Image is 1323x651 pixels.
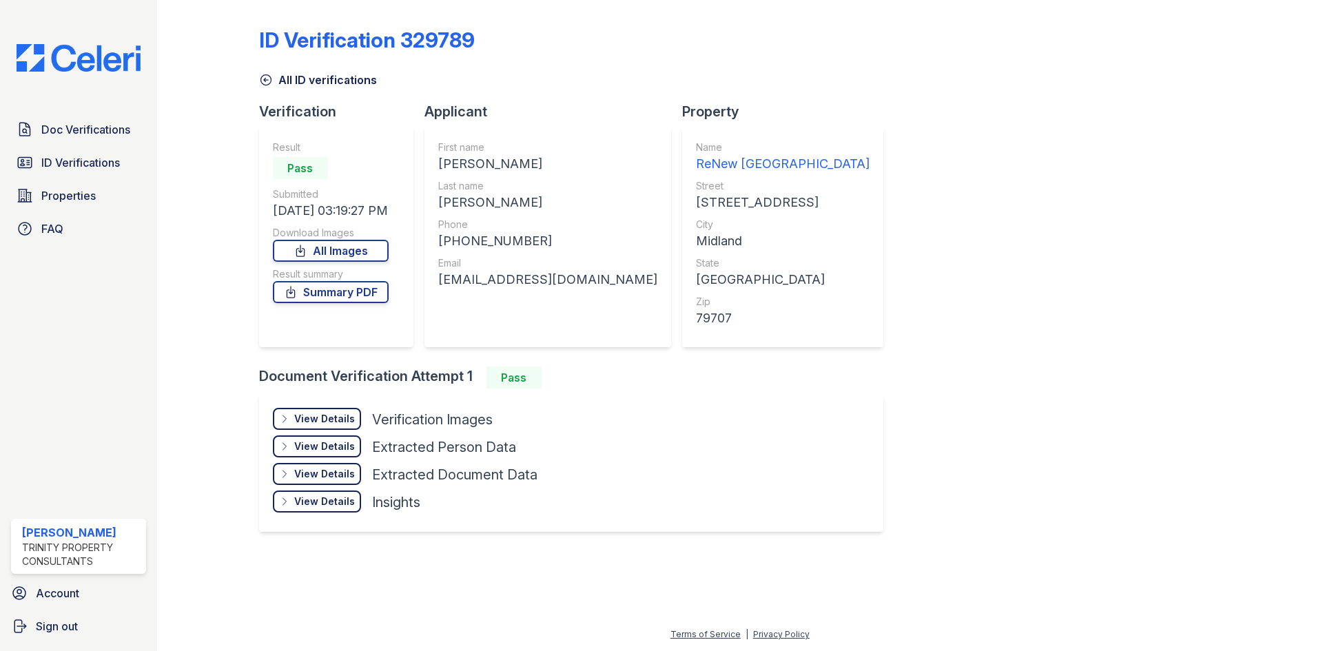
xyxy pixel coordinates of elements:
div: Pass [273,157,328,179]
span: Sign out [36,618,78,634]
span: ID Verifications [41,154,120,171]
div: View Details [294,495,355,508]
div: Trinity Property Consultants [22,541,141,568]
div: View Details [294,412,355,426]
a: ID Verifications [11,149,146,176]
div: Midland [696,231,870,251]
div: [PERSON_NAME] [438,154,657,174]
div: [STREET_ADDRESS] [696,193,870,212]
a: All ID verifications [259,72,377,88]
div: First name [438,141,657,154]
span: Account [36,585,79,601]
div: Street [696,179,870,193]
div: Verification Images [372,410,493,429]
a: Account [6,579,152,607]
div: Applicant [424,102,682,121]
div: Verification [259,102,424,121]
a: All Images [273,240,389,262]
div: [PERSON_NAME] [22,524,141,541]
div: [PERSON_NAME] [438,193,657,212]
div: Phone [438,218,657,231]
a: Properties [11,182,146,209]
div: [PHONE_NUMBER] [438,231,657,251]
div: Submitted [273,187,389,201]
div: Download Images [273,226,389,240]
div: [DATE] 03:19:27 PM [273,201,389,220]
a: Summary PDF [273,281,389,303]
a: Name ReNew [GEOGRAPHIC_DATA] [696,141,870,174]
div: Property [682,102,894,121]
div: Extracted Person Data [372,437,516,457]
div: View Details [294,467,355,481]
div: ReNew [GEOGRAPHIC_DATA] [696,154,870,174]
a: Privacy Policy [753,629,810,639]
div: State [696,256,870,270]
div: Zip [696,295,870,309]
div: Last name [438,179,657,193]
div: Document Verification Attempt 1 [259,366,894,389]
div: [GEOGRAPHIC_DATA] [696,270,870,289]
span: Doc Verifications [41,121,130,138]
div: Email [438,256,657,270]
div: Insights [372,493,420,512]
a: Terms of Service [670,629,741,639]
div: Result summary [273,267,389,281]
img: CE_Logo_Blue-a8612792a0a2168367f1c8372b55b34899dd931a85d93a1a3d3e32e68fde9ad4.png [6,44,152,72]
span: Properties [41,187,96,204]
div: View Details [294,440,355,453]
div: Pass [486,366,542,389]
div: Result [273,141,389,154]
div: [EMAIL_ADDRESS][DOMAIN_NAME] [438,270,657,289]
a: FAQ [11,215,146,242]
div: City [696,218,870,231]
a: Sign out [6,612,152,640]
div: ID Verification 329789 [259,28,475,52]
div: Extracted Document Data [372,465,537,484]
div: | [746,629,748,639]
div: Name [696,141,870,154]
span: FAQ [41,220,63,237]
div: 79707 [696,309,870,328]
a: Doc Verifications [11,116,146,143]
